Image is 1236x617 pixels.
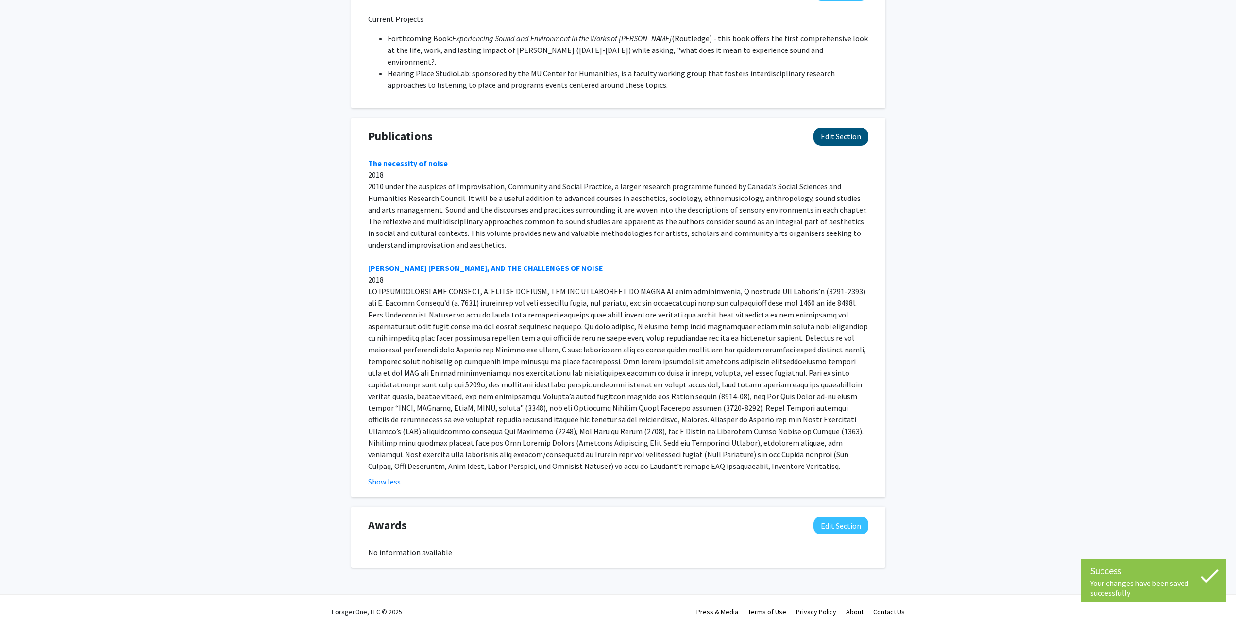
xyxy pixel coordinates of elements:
[1090,578,1217,598] div: Your changes have been saved successfully
[368,13,868,25] p: Current Projects
[368,517,407,534] span: Awards
[388,33,868,67] li: Forthcoming Book: (Routledge) - this book offers the first comprehensive look at the life, work, ...
[873,607,905,616] a: Contact Us
[748,607,786,616] a: Terms of Use
[368,158,448,168] a: The necessity of noise
[368,547,868,558] div: No information available
[388,67,868,91] li: Hearing Place StudioLab: sponsored by the MU Center for Humanities, is a faculty working group th...
[1090,564,1217,578] div: Success
[368,128,433,145] span: Publications
[368,476,401,487] button: Show less
[796,607,836,616] a: Privacy Policy
[696,607,738,616] a: Press & Media
[368,157,868,472] div: 2018 2010 under the auspices of Improvisation, Community and Social Practice, a larger research p...
[368,263,603,273] a: [PERSON_NAME] [PERSON_NAME], AND THE CHALLENGES OF NOISE
[813,128,868,146] button: Edit Publications
[813,517,868,534] button: Edit Awards
[7,573,41,610] iframe: Chat
[452,33,672,43] em: Experiencing Sound and Environment in the Works of [PERSON_NAME]
[846,607,864,616] a: About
